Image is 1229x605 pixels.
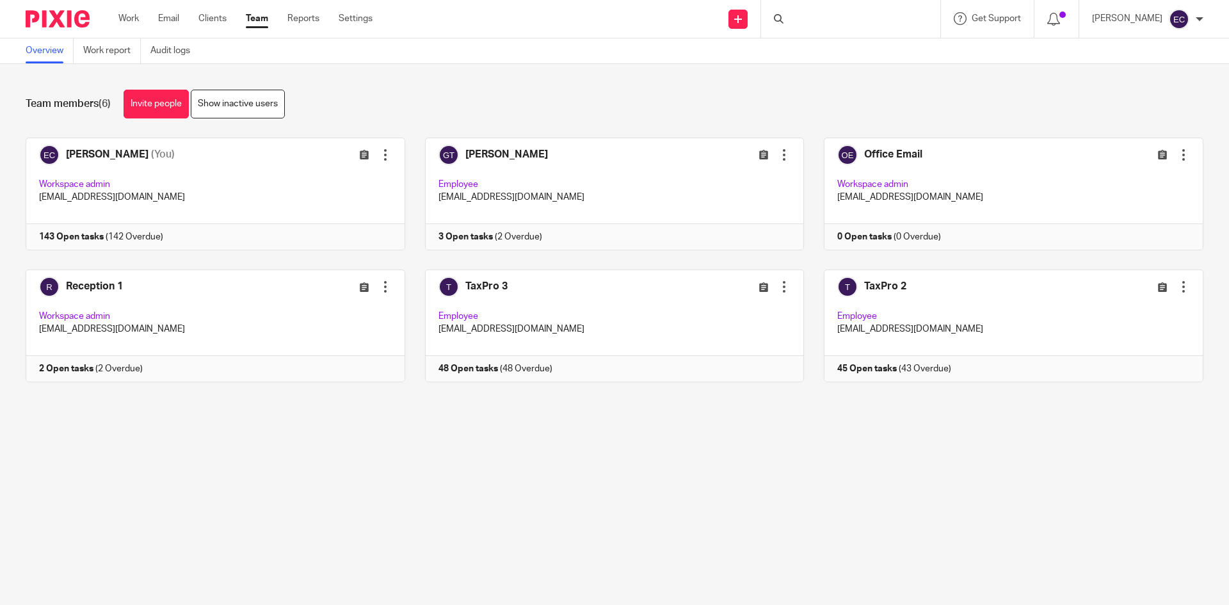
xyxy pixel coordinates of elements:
img: svg%3E [1169,9,1189,29]
h1: Team members [26,97,111,111]
a: Settings [339,12,373,25]
a: Overview [26,38,74,63]
a: Email [158,12,179,25]
p: [PERSON_NAME] [1092,12,1162,25]
span: (6) [99,99,111,109]
a: Clients [198,12,227,25]
a: Team [246,12,268,25]
a: Audit logs [150,38,200,63]
img: Pixie [26,10,90,28]
a: Reports [287,12,319,25]
a: Work report [83,38,141,63]
span: Get Support [972,14,1021,23]
a: Invite people [124,90,189,118]
a: Show inactive users [191,90,285,118]
a: Work [118,12,139,25]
